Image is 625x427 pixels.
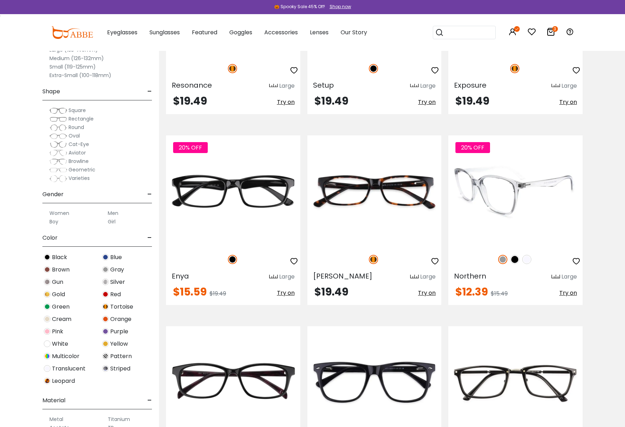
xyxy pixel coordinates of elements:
button: Try on [418,287,436,299]
img: size ruler [269,83,278,89]
img: Tortoise [510,64,519,73]
span: Purple [110,327,128,336]
img: Blue [102,254,109,261]
img: Gray Northern - TR ,Universal Bridge Fit [448,135,583,247]
img: size ruler [552,83,560,89]
img: Varieties.png [49,175,67,182]
span: Gun [52,278,63,286]
span: Our Story [341,28,367,36]
span: Gray [110,265,124,274]
span: Setup [313,80,334,90]
img: Oval.png [49,133,67,140]
span: Pattern [110,352,132,361]
span: Square [69,107,86,114]
span: 20% OFF [173,142,208,153]
span: $19.49 [314,284,348,299]
img: Purple [102,328,109,335]
img: Yellow [102,340,109,347]
a: Shop now [326,4,351,10]
div: Large [561,273,577,281]
span: $15.49 [491,289,508,298]
span: - [147,83,152,100]
span: Try on [277,289,295,297]
img: Gray [102,266,109,273]
button: Try on [277,287,295,299]
span: Pink [52,327,63,336]
span: Blue [110,253,122,262]
img: Tortoise [228,64,237,73]
span: Translucent [52,364,86,373]
span: Cat-Eye [69,141,89,148]
img: Black [369,64,378,73]
i: 3 [552,26,558,32]
img: Black Enya - Acetate ,Universal Bridge Fit [166,135,300,247]
img: size ruler [410,83,419,89]
span: Material [42,392,65,409]
span: Eyeglasses [107,28,137,36]
div: Large [279,82,295,90]
span: Exposure [454,80,487,90]
span: Tortoise [110,303,133,311]
span: Silver [110,278,125,286]
span: Aviator [69,149,86,156]
div: Large [420,273,436,281]
span: - [147,229,152,246]
img: Orange [102,316,109,322]
label: Boy [49,217,58,226]
img: Gray [498,255,507,264]
img: Red [102,291,109,298]
img: Tortoise Villeneuve - TR ,Universal Bridge Fit [307,135,442,247]
span: Striped [110,364,130,373]
span: White [52,340,68,348]
span: Black [52,253,67,262]
div: Shop now [330,4,351,10]
span: Resonance [172,80,212,90]
img: Round.png [49,124,67,131]
span: $19.49 [210,289,226,298]
span: $15.59 [173,284,207,299]
img: Black [228,255,237,264]
div: Large [420,82,436,90]
span: Varieties [69,175,90,182]
img: Gun [44,279,51,285]
span: Try on [559,289,577,297]
img: Black [44,254,51,261]
button: Try on [277,96,295,109]
span: $19.49 [455,93,489,109]
img: Rectangle.png [49,116,67,123]
label: Metal [49,415,63,423]
span: Cream [52,315,71,323]
img: abbeglasses.com [51,26,93,39]
img: White [44,340,51,347]
img: Brown [44,266,51,273]
span: - [147,392,152,409]
span: Try on [418,98,436,106]
span: Red [110,290,121,299]
span: 20% OFF [455,142,490,153]
span: Shape [42,83,60,100]
span: Northern [454,271,486,281]
img: Square.png [49,107,67,114]
span: $19.49 [173,93,207,109]
span: Browline [69,158,89,165]
label: Extra-Small (100-118mm) [49,71,111,80]
span: Accessories [264,28,298,36]
img: Silver [102,279,109,285]
span: Round [69,124,84,131]
label: Medium (126-132mm) [49,54,104,63]
label: Small (119-125mm) [49,63,96,71]
img: size ruler [410,274,419,280]
span: Try on [277,98,295,106]
label: Girl [108,217,116,226]
img: Pink [44,328,51,335]
span: $19.49 [314,93,348,109]
span: Try on [559,98,577,106]
img: Gold [44,291,51,298]
span: Goggles [229,28,252,36]
span: Rectangle [69,115,94,122]
span: Geometric [69,166,95,173]
img: Cream [44,316,51,322]
img: Tortoise [369,255,378,264]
